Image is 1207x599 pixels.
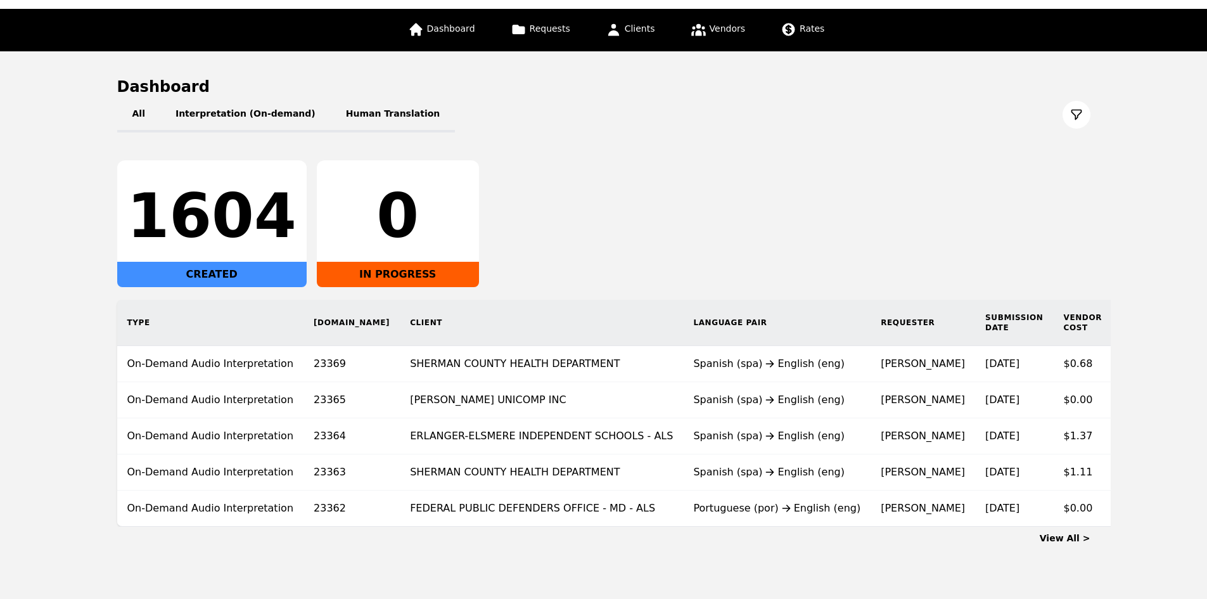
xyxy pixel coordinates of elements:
th: Type [117,300,304,346]
time: [DATE] [985,357,1019,370]
th: Submission Date [975,300,1053,346]
span: Rates [800,23,824,34]
td: [PERSON_NAME] [871,346,975,382]
td: [PERSON_NAME] UNICOMP INC [400,382,683,418]
time: [DATE] [985,466,1019,478]
button: All [117,97,160,132]
button: Interpretation (On-demand) [160,97,331,132]
a: Requests [503,9,578,51]
span: Clients [625,23,655,34]
td: 23363 [303,454,400,491]
div: 0 [327,186,469,247]
a: Rates [773,9,832,51]
a: Vendors [683,9,753,51]
div: Spanish (spa) English (eng) [693,356,860,371]
div: CREATED [117,262,307,287]
td: 23364 [303,418,400,454]
td: SHERMAN COUNTY HEALTH DEPARTMENT [400,346,683,382]
th: Client [400,300,683,346]
td: $1.11 [1054,454,1113,491]
td: On-Demand Audio Interpretation [117,454,304,491]
h1: Dashboard [117,77,1090,97]
div: Spanish (spa) English (eng) [693,392,860,408]
a: Dashboard [400,9,483,51]
td: FEDERAL PUBLIC DEFENDERS OFFICE - MD - ALS [400,491,683,527]
button: Filter [1063,101,1090,129]
span: Dashboard [427,23,475,34]
td: [PERSON_NAME] [871,418,975,454]
td: On-Demand Audio Interpretation [117,491,304,527]
td: [PERSON_NAME] [871,491,975,527]
div: Spanish (spa) English (eng) [693,428,860,444]
td: 23365 [303,382,400,418]
div: Spanish (spa) English (eng) [693,465,860,480]
td: $0.68 [1054,346,1113,382]
span: Requests [530,23,570,34]
th: Vendor Cost [1054,300,1113,346]
time: [DATE] [985,394,1019,406]
time: [DATE] [985,502,1019,514]
time: [DATE] [985,430,1019,442]
td: $0.00 [1054,382,1113,418]
span: Vendors [710,23,745,34]
td: $0.00 [1054,491,1113,527]
td: [PERSON_NAME] [871,454,975,491]
td: $1.37 [1054,418,1113,454]
a: Clients [598,9,663,51]
td: [PERSON_NAME] [871,382,975,418]
div: IN PROGRESS [317,262,479,287]
div: Portuguese (por) English (eng) [693,501,860,516]
td: ERLANGER-ELSMERE INDEPENDENT SCHOOLS - ALS [400,418,683,454]
td: On-Demand Audio Interpretation [117,346,304,382]
td: On-Demand Audio Interpretation [117,382,304,418]
td: 23362 [303,491,400,527]
div: 1604 [127,186,297,247]
th: Requester [871,300,975,346]
a: View All > [1040,533,1090,543]
th: [DOMAIN_NAME] [303,300,400,346]
td: On-Demand Audio Interpretation [117,418,304,454]
th: Language Pair [683,300,871,346]
td: SHERMAN COUNTY HEALTH DEPARTMENT [400,454,683,491]
button: Human Translation [331,97,456,132]
td: 23369 [303,346,400,382]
